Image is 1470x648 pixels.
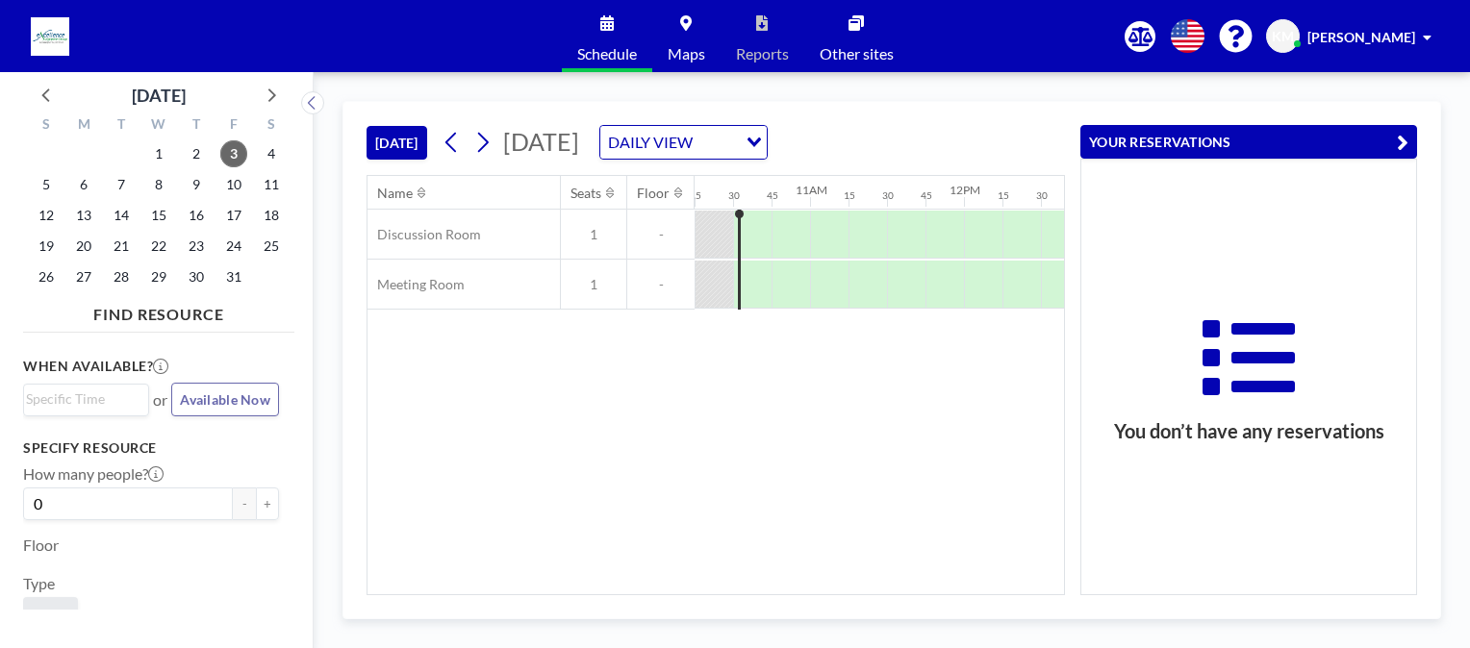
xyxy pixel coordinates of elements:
span: DAILY VIEW [604,130,697,155]
div: 30 [728,189,740,202]
span: [PERSON_NAME] [1307,29,1415,45]
span: Wednesday, October 22, 2025 [145,233,172,260]
div: 45 [767,189,778,202]
span: [DATE] [503,127,579,156]
div: 11AM [796,183,827,197]
div: 30 [882,189,894,202]
button: [DATE] [367,126,427,160]
h4: FIND RESOURCE [23,297,294,324]
span: Saturday, October 11, 2025 [258,171,285,198]
span: Friday, October 3, 2025 [220,140,247,167]
span: Maps [668,46,705,62]
span: Wednesday, October 15, 2025 [145,202,172,229]
span: Friday, October 31, 2025 [220,263,247,290]
span: KM [1272,28,1294,45]
input: Search for option [698,130,735,155]
div: W [140,113,178,138]
h3: Specify resource [23,439,279,457]
span: Wednesday, October 8, 2025 [145,171,172,198]
span: 1 [561,276,626,293]
span: Thursday, October 23, 2025 [183,233,210,260]
span: Sunday, October 12, 2025 [33,202,60,229]
div: 12PM [950,183,980,197]
span: Tuesday, October 21, 2025 [108,233,135,260]
div: Floor [637,185,670,202]
span: Saturday, October 25, 2025 [258,233,285,260]
span: or [153,390,167,410]
div: Seats [570,185,601,202]
span: Tuesday, October 7, 2025 [108,171,135,198]
div: Search for option [24,385,148,413]
div: T [103,113,140,138]
div: M [65,113,103,138]
span: Wednesday, October 29, 2025 [145,263,172,290]
h3: You don’t have any reservations [1081,419,1416,443]
span: Schedule [577,46,637,62]
button: + [256,487,279,520]
div: 15 [844,189,855,202]
label: Type [23,574,55,593]
img: organization-logo [31,17,69,56]
span: Monday, October 6, 2025 [70,171,97,198]
span: Thursday, October 16, 2025 [183,202,210,229]
span: Monday, October 20, 2025 [70,233,97,260]
button: Available Now [171,383,279,416]
div: 15 [998,189,1009,202]
div: 30 [1036,189,1048,202]
div: S [28,113,65,138]
div: Search for option [600,126,767,159]
span: Wednesday, October 1, 2025 [145,140,172,167]
div: [DATE] [132,82,186,109]
span: Saturday, October 4, 2025 [258,140,285,167]
span: 1 [561,226,626,243]
span: Tuesday, October 14, 2025 [108,202,135,229]
div: Name [377,185,413,202]
span: Meeting Room [367,276,465,293]
span: Thursday, October 2, 2025 [183,140,210,167]
div: 15 [690,189,701,202]
span: - [627,226,695,243]
span: Monday, October 27, 2025 [70,263,97,290]
span: Reports [736,46,789,62]
span: Tuesday, October 28, 2025 [108,263,135,290]
span: Saturday, October 18, 2025 [258,202,285,229]
span: Friday, October 24, 2025 [220,233,247,260]
span: Friday, October 10, 2025 [220,171,247,198]
span: Thursday, October 30, 2025 [183,263,210,290]
span: - [627,276,695,293]
span: Friday, October 17, 2025 [220,202,247,229]
span: Discussion Room [367,226,481,243]
button: YOUR RESERVATIONS [1080,125,1417,159]
button: - [233,487,256,520]
span: Other sites [820,46,894,62]
div: F [215,113,252,138]
input: Search for option [26,388,138,410]
span: Available Now [180,391,270,408]
span: Sunday, October 19, 2025 [33,233,60,260]
span: Thursday, October 9, 2025 [183,171,210,198]
span: Room [31,605,70,623]
label: Floor [23,536,59,555]
div: S [252,113,290,138]
label: How many people? [23,464,164,484]
span: Monday, October 13, 2025 [70,202,97,229]
div: T [177,113,215,138]
div: 45 [921,189,932,202]
span: Sunday, October 5, 2025 [33,171,60,198]
span: Sunday, October 26, 2025 [33,263,60,290]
